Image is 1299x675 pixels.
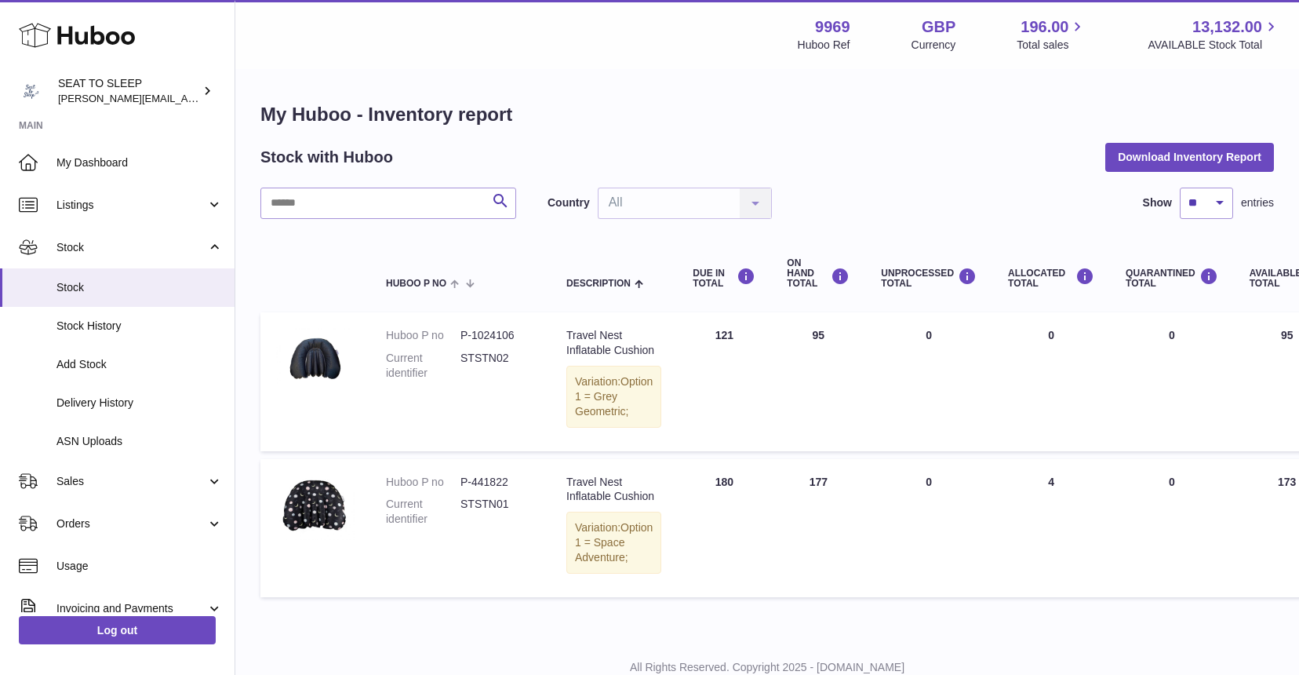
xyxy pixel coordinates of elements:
dt: Current identifier [386,351,460,381]
div: SEAT TO SLEEP [58,76,199,106]
div: Huboo Ref [798,38,850,53]
td: 0 [992,312,1110,451]
td: 180 [677,459,771,597]
img: amy@seattosleep.co.uk [19,79,42,103]
td: 4 [992,459,1110,597]
dd: STSTN01 [460,497,535,527]
span: Usage [56,559,223,574]
dd: P-1024106 [460,328,535,343]
span: Stock [56,240,206,255]
dt: Current identifier [386,497,460,527]
div: UNPROCESSED Total [881,268,977,289]
a: 196.00 Total sales [1017,16,1086,53]
span: Total sales [1017,38,1086,53]
span: ASN Uploads [56,434,223,449]
div: Variation: [566,366,661,428]
span: Listings [56,198,206,213]
td: 95 [771,312,865,451]
dt: Huboo P no [386,328,460,343]
h2: Stock with Huboo [260,147,393,168]
div: Currency [911,38,956,53]
div: ALLOCATED Total [1008,268,1094,289]
button: Download Inventory Report [1105,143,1274,171]
strong: GBP [922,16,955,38]
div: Travel Nest Inflatable Cushion [566,475,661,505]
a: 13,132.00 AVAILABLE Stock Total [1148,16,1280,53]
span: Option 1 = Grey Geometric; [575,375,653,418]
span: Stock [56,280,223,295]
h1: My Huboo - Inventory report [260,102,1274,127]
span: Add Stock [56,357,223,372]
div: DUE IN TOTAL [693,268,755,289]
dd: STSTN02 [460,351,535,381]
span: Delivery History [56,396,223,410]
label: Show [1143,195,1172,210]
dd: P-441822 [460,475,535,490]
img: product image [276,328,355,389]
label: Country [548,195,590,210]
span: 0 [1169,329,1175,341]
img: product image [276,475,355,540]
span: 196.00 [1021,16,1068,38]
span: [PERSON_NAME][EMAIL_ADDRESS][DOMAIN_NAME] [58,92,315,104]
span: Orders [56,516,206,531]
span: My Dashboard [56,155,223,170]
span: 13,132.00 [1192,16,1262,38]
strong: 9969 [815,16,850,38]
div: QUARANTINED Total [1126,268,1218,289]
td: 177 [771,459,865,597]
a: Log out [19,616,216,644]
span: Description [566,279,631,289]
span: Sales [56,474,206,489]
span: AVAILABLE Stock Total [1148,38,1280,53]
td: 121 [677,312,771,451]
span: Stock History [56,319,223,334]
span: 0 [1169,476,1175,488]
span: Invoicing and Payments [56,601,206,616]
td: 0 [865,459,992,597]
p: All Rights Reserved. Copyright 2025 - [DOMAIN_NAME] [248,660,1286,675]
div: Travel Nest Inflatable Cushion [566,328,661,358]
span: Huboo P no [386,279,446,289]
dt: Huboo P no [386,475,460,490]
div: Variation: [566,512,661,574]
td: 0 [865,312,992,451]
div: ON HAND Total [787,258,850,290]
span: entries [1241,195,1274,210]
span: Option 1 = Space Adventure; [575,521,653,564]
